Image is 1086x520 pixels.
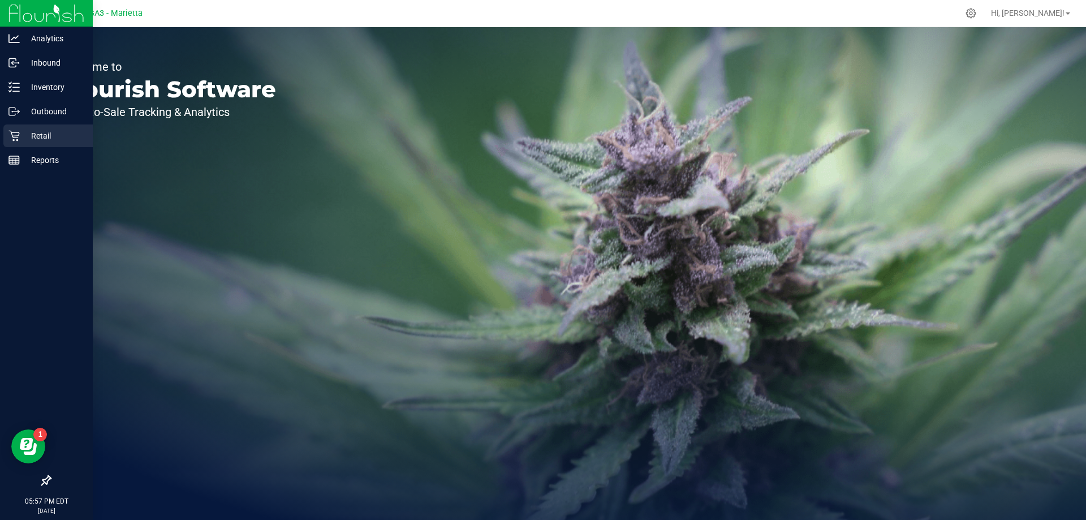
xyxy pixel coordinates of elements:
[8,57,20,68] inline-svg: Inbound
[11,429,45,463] iframe: Resource center
[20,105,88,118] p: Outbound
[61,61,276,72] p: Welcome to
[33,428,47,441] iframe: Resource center unread badge
[61,106,276,118] p: Seed-to-Sale Tracking & Analytics
[8,33,20,44] inline-svg: Analytics
[991,8,1065,18] span: Hi, [PERSON_NAME]!
[20,56,88,70] p: Inbound
[964,8,978,19] div: Manage settings
[89,8,143,18] span: GA3 - Marietta
[61,78,276,101] p: Flourish Software
[8,154,20,166] inline-svg: Reports
[5,496,88,506] p: 05:57 PM EDT
[8,130,20,141] inline-svg: Retail
[8,81,20,93] inline-svg: Inventory
[20,32,88,45] p: Analytics
[20,129,88,143] p: Retail
[20,80,88,94] p: Inventory
[5,506,88,515] p: [DATE]
[8,106,20,117] inline-svg: Outbound
[20,153,88,167] p: Reports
